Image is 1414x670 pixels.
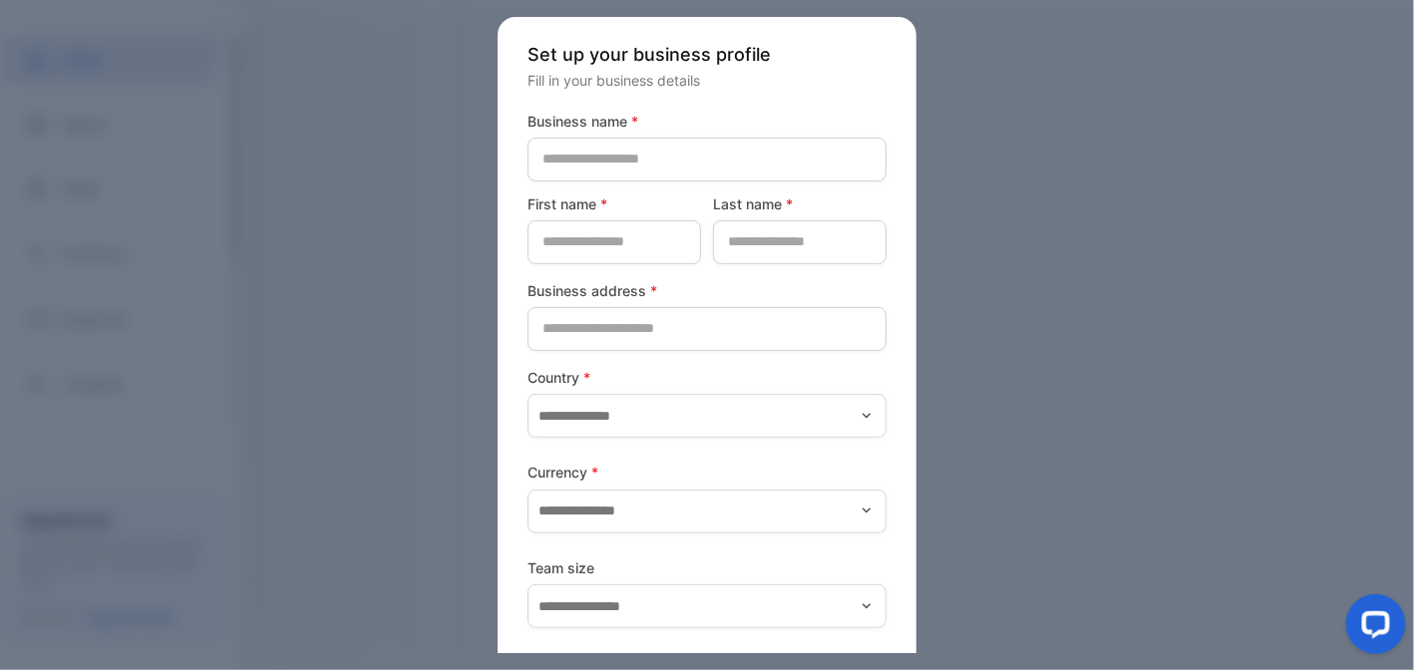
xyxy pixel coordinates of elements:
iframe: LiveChat chat widget [1330,586,1414,670]
label: Business name [528,111,886,132]
label: Business address [528,280,886,301]
label: Team size [528,557,886,578]
p: Fill in your business details [528,70,886,91]
label: Country [528,367,886,388]
label: Last name [713,193,886,214]
label: First name [528,193,701,214]
label: Currency [528,462,886,483]
p: Set up your business profile [528,41,886,68]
